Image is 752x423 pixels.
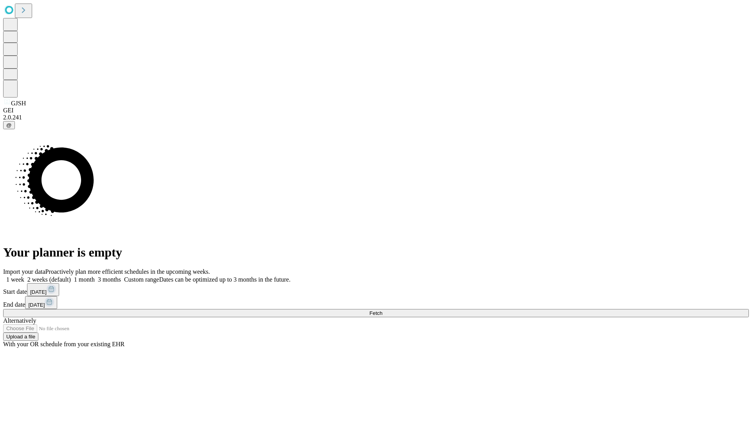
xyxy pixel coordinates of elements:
span: Proactively plan more efficient schedules in the upcoming weeks. [45,268,210,275]
span: Import your data [3,268,45,275]
button: @ [3,121,15,129]
span: Alternatively [3,317,36,324]
span: [DATE] [30,289,47,295]
span: Dates can be optimized up to 3 months in the future. [159,276,290,283]
span: 2 weeks (default) [27,276,71,283]
div: End date [3,296,749,309]
span: Fetch [369,310,382,316]
span: @ [6,122,12,128]
span: GJSH [11,100,26,107]
div: Start date [3,283,749,296]
button: Upload a file [3,333,38,341]
span: 1 month [74,276,95,283]
h1: Your planner is empty [3,245,749,260]
button: [DATE] [25,296,57,309]
span: Custom range [124,276,159,283]
span: 1 week [6,276,24,283]
div: 2.0.241 [3,114,749,121]
span: [DATE] [28,302,45,308]
div: GEI [3,107,749,114]
span: 3 months [98,276,121,283]
span: With your OR schedule from your existing EHR [3,341,125,347]
button: Fetch [3,309,749,317]
button: [DATE] [27,283,59,296]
